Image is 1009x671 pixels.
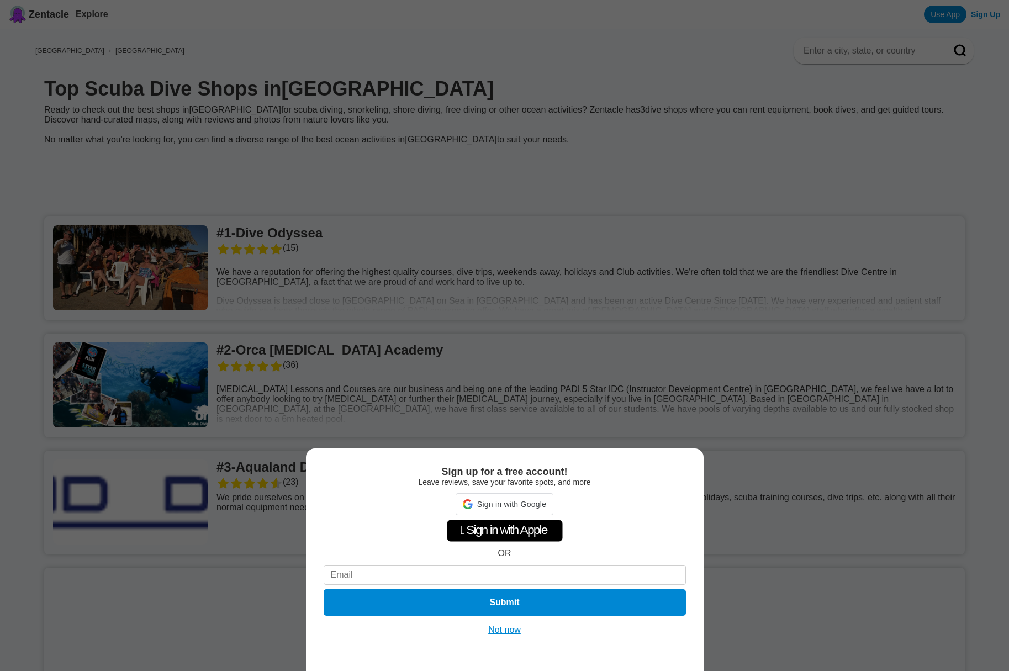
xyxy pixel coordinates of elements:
[447,520,563,542] div: Sign in with Apple
[498,548,511,558] div: OR
[324,478,686,487] div: Leave reviews, save your favorite spots, and more
[324,565,686,585] input: Email
[485,625,524,636] button: Not now
[324,589,686,616] button: Submit
[477,500,546,509] span: Sign in with Google
[456,493,553,515] div: Sign in with Google
[324,466,686,478] div: Sign up for a free account!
